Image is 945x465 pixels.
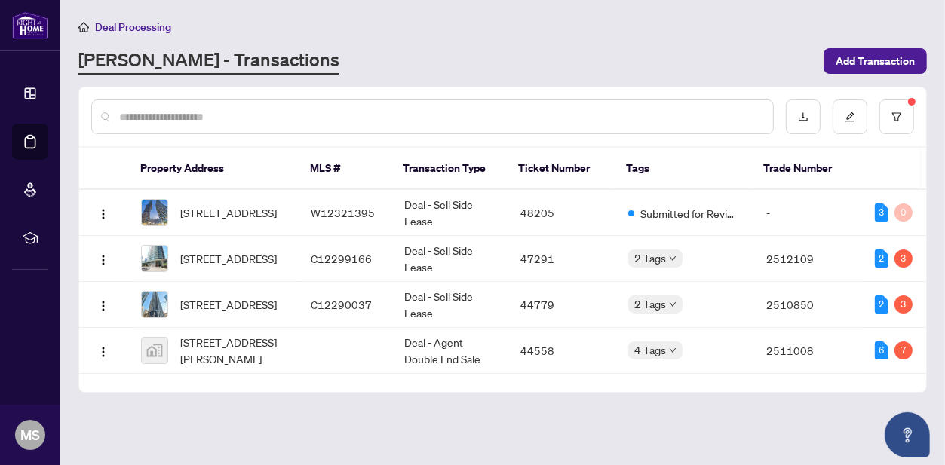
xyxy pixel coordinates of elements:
td: Deal - Agent Double End Sale [392,328,508,374]
button: edit [833,99,867,134]
td: Deal - Sell Side Lease [392,282,508,328]
span: [STREET_ADDRESS] [180,204,277,221]
td: Deal - Sell Side Lease [392,236,508,282]
div: 3 [875,203,888,222]
span: down [669,255,677,262]
span: down [669,301,677,308]
span: download [798,112,808,122]
span: Add Transaction [836,49,915,73]
button: Logo [91,200,115,225]
div: 2 [875,295,888,314]
span: edit [845,112,855,122]
th: Property Address [128,148,298,190]
span: Submitted for Review [640,205,738,222]
span: 2 Tags [634,295,666,313]
th: MLS # [298,148,391,190]
button: download [786,99,821,134]
span: 4 Tags [634,341,666,359]
td: 2510594 [754,374,863,420]
a: [PERSON_NAME] - Transactions [78,47,339,75]
span: W12321395 [311,206,376,219]
td: 2510850 [754,282,863,328]
div: 6 [875,341,888,359]
span: C12290037 [311,298,373,311]
span: MS [20,424,40,445]
span: filter [891,112,902,122]
td: 44279 [508,374,617,420]
span: [STREET_ADDRESS] [180,250,277,267]
img: Logo [97,254,109,266]
div: 3 [894,249,913,268]
td: 44779 [508,282,617,328]
span: 2 Tags [634,249,666,267]
button: Logo [91,246,115,271]
button: Logo [91,292,115,317]
img: logo [12,11,48,39]
button: Add Transaction [824,48,927,74]
img: Logo [97,300,109,312]
span: Deal Processing [95,20,171,34]
td: 2512109 [754,236,863,282]
div: 2 [875,249,888,268]
td: - [754,190,863,236]
img: Logo [97,346,109,358]
td: Deal - Sell Side Lease [392,190,508,236]
img: thumbnail-img [142,246,167,271]
button: Open asap [885,412,930,457]
img: thumbnail-img [142,338,167,363]
div: 3 [894,295,913,314]
td: 2511008 [754,328,863,374]
img: thumbnail-img [142,292,167,317]
th: Trade Number [751,148,859,190]
img: Logo [97,208,109,220]
img: thumbnail-img [142,200,167,225]
td: 48205 [508,190,617,236]
th: Tags [615,148,752,190]
td: 47291 [508,236,617,282]
span: home [78,22,89,32]
div: 7 [894,341,913,359]
div: 0 [894,203,913,222]
th: Ticket Number [506,148,614,190]
span: C12299166 [311,252,373,265]
th: Transaction Type [391,148,506,190]
button: filter [879,99,914,134]
span: [STREET_ADDRESS][PERSON_NAME] [180,334,287,367]
button: Logo [91,338,115,363]
td: 44558 [508,328,617,374]
td: Deal - Buy Side Lease [392,374,508,420]
span: [STREET_ADDRESS] [180,296,277,313]
span: down [669,347,677,354]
